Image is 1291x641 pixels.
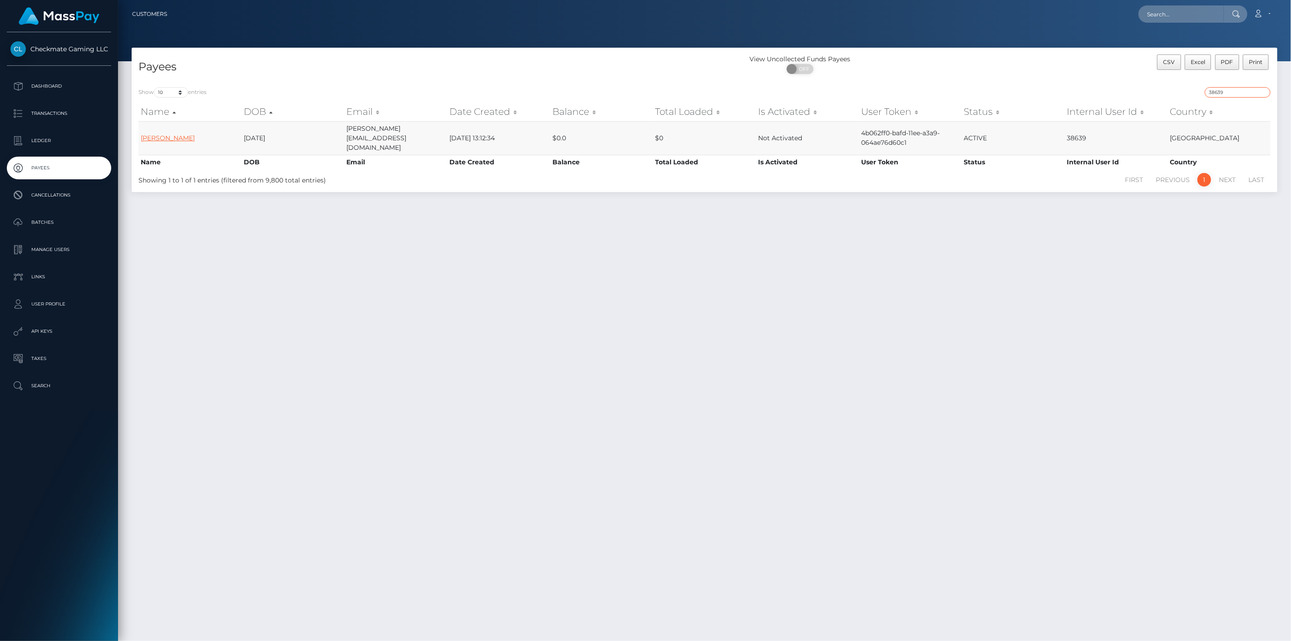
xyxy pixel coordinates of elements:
[1168,103,1271,121] th: Country: activate to sort column ascending
[756,103,859,121] th: Is Activated: activate to sort column ascending
[1163,59,1175,65] span: CSV
[138,155,241,169] th: Name
[141,134,195,142] a: [PERSON_NAME]
[1185,54,1212,70] button: Excel
[859,121,962,155] td: 4b062ff0-bafd-11ee-a3a9-064ae76d60c1
[10,79,108,93] p: Dashboard
[962,103,1065,121] th: Status: activate to sort column ascending
[7,184,111,207] a: Cancellations
[447,155,550,169] th: Date Created
[10,41,26,57] img: Checkmate Gaming LLC
[756,155,859,169] th: Is Activated
[10,352,108,365] p: Taxes
[138,172,602,185] div: Showing 1 to 1 of 1 entries (filtered from 9,800 total entries)
[138,103,241,121] th: Name: activate to sort column ascending
[241,121,345,155] td: [DATE]
[7,45,111,53] span: Checkmate Gaming LLC
[653,121,756,155] td: $0
[10,270,108,284] p: Links
[859,155,962,169] th: User Token
[10,188,108,202] p: Cancellations
[7,102,111,125] a: Transactions
[19,7,99,25] img: MassPay Logo
[1205,87,1271,98] input: Search transactions
[1243,54,1269,70] button: Print
[10,379,108,393] p: Search
[447,121,550,155] td: [DATE] 13:12:34
[132,5,167,24] a: Customers
[344,155,447,169] th: Email
[550,121,653,155] td: $0.0
[1138,5,1224,23] input: Search...
[962,121,1065,155] td: ACTIVE
[1157,54,1181,70] button: CSV
[10,325,108,338] p: API Keys
[10,216,108,229] p: Batches
[241,103,345,121] th: DOB: activate to sort column descending
[7,320,111,343] a: API Keys
[1064,121,1168,155] td: 38639
[10,107,108,120] p: Transactions
[7,157,111,179] a: Payees
[1168,155,1271,169] th: Country
[447,103,550,121] th: Date Created: activate to sort column ascending
[138,87,207,98] label: Show entries
[962,155,1065,169] th: Status
[1197,173,1211,187] a: 1
[241,155,345,169] th: DOB
[550,103,653,121] th: Balance: activate to sort column ascending
[10,134,108,148] p: Ledger
[10,243,108,256] p: Manage Users
[550,155,653,169] th: Balance
[1215,54,1240,70] button: PDF
[1191,59,1205,65] span: Excel
[138,59,698,75] h4: Payees
[7,293,111,316] a: User Profile
[7,129,111,152] a: Ledger
[1221,59,1233,65] span: PDF
[653,155,756,169] th: Total Loaded
[7,238,111,261] a: Manage Users
[1064,103,1168,121] th: Internal User Id: activate to sort column ascending
[1168,121,1271,155] td: [GEOGRAPHIC_DATA]
[792,64,814,74] span: OFF
[7,75,111,98] a: Dashboard
[756,121,859,155] td: Not Activated
[705,54,896,64] div: View Uncollected Funds Payees
[859,103,962,121] th: User Token: activate to sort column ascending
[7,211,111,234] a: Batches
[1249,59,1263,65] span: Print
[7,375,111,397] a: Search
[344,103,447,121] th: Email: activate to sort column ascending
[1064,155,1168,169] th: Internal User Id
[653,103,756,121] th: Total Loaded: activate to sort column ascending
[344,121,447,155] td: [PERSON_NAME][EMAIL_ADDRESS][DOMAIN_NAME]
[10,297,108,311] p: User Profile
[154,87,188,98] select: Showentries
[7,266,111,288] a: Links
[10,161,108,175] p: Payees
[7,347,111,370] a: Taxes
